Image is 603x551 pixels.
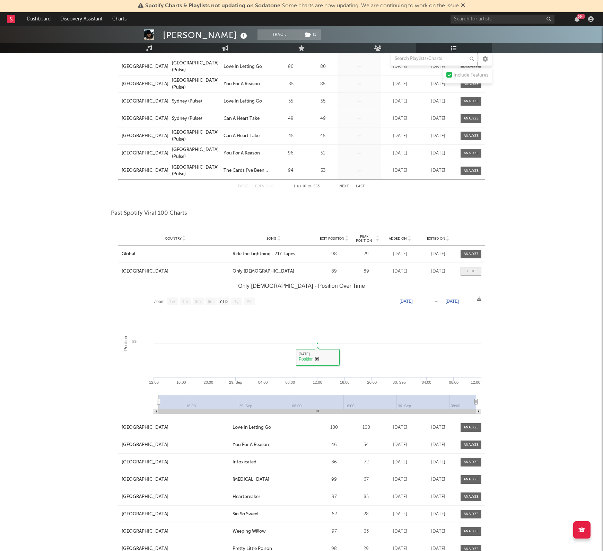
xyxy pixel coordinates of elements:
a: [GEOGRAPHIC_DATA] [122,528,229,535]
div: You For A Reason [224,150,260,157]
div: [DATE] [383,251,417,258]
div: [DATE] [383,442,417,448]
text: 20:00 [367,380,377,384]
text: 6m [208,299,214,304]
a: Can A Heart Take [224,133,272,140]
a: Heartbreaker [233,494,315,500]
text: 08:00 [286,380,295,384]
div: Include Features [454,71,488,80]
a: [GEOGRAPHIC_DATA] (Pulse) [172,129,220,143]
div: [GEOGRAPHIC_DATA] (Pulse) [172,60,220,73]
div: [DATE] [421,81,455,88]
div: Intoxicated [233,459,256,466]
span: Song [266,237,277,241]
text: 89 [132,339,137,344]
div: [DATE] [421,251,455,258]
div: 97 [318,494,350,500]
text: → [434,299,438,304]
div: Can A Heart Take [224,115,260,122]
text: [DATE] [446,299,459,304]
div: 97 [318,528,350,535]
input: Search for artists [451,15,554,24]
text: 12:00 [313,380,322,384]
span: Dismiss [461,3,465,9]
div: 33 [353,528,379,535]
div: Ride the Lightning - 717 Tapes [233,251,295,258]
div: 99 + [577,14,585,19]
a: [GEOGRAPHIC_DATA] [122,476,229,483]
a: [GEOGRAPHIC_DATA] [122,167,168,174]
div: You For A Reason [224,81,260,88]
div: 1 10 553 [287,183,325,191]
div: [DATE] [383,459,417,466]
div: 51 [310,150,336,157]
a: Global [122,251,229,258]
div: Love In Letting Go [233,424,271,431]
div: [DATE] [421,98,455,105]
a: Charts [107,12,131,26]
span: ( 1 ) [301,29,321,40]
div: 28 [353,511,379,518]
text: 1y [234,299,238,304]
div: Global [122,251,135,258]
div: Weeping Willow [233,528,266,535]
a: [GEOGRAPHIC_DATA] [122,81,168,88]
svg: Only Bible - Position Over Time [118,280,484,419]
span: Country [165,237,182,241]
a: You For A Reason [224,81,272,88]
a: [GEOGRAPHIC_DATA] [122,424,229,431]
div: Only [DEMOGRAPHIC_DATA] [233,268,294,275]
a: Intoxicated [233,459,315,466]
text: [DATE] [400,299,413,304]
div: You For A Reason [233,442,269,448]
div: 99 [318,476,350,483]
div: [GEOGRAPHIC_DATA] [122,442,168,448]
div: [DATE] [383,133,417,140]
a: Sydney (Pulse) [172,115,220,122]
div: [GEOGRAPHIC_DATA] [122,115,168,122]
text: 1w [169,299,175,304]
div: [DATE] [421,511,455,518]
div: 55 [310,98,336,105]
span: Past Spotify Viral 100 Charts [111,209,187,217]
div: 49 [310,115,336,122]
div: [DATE] [383,424,417,431]
div: [GEOGRAPHIC_DATA] [122,424,168,431]
a: Only [DEMOGRAPHIC_DATA] [233,268,315,275]
div: [GEOGRAPHIC_DATA] [122,476,168,483]
text: 16:00 [340,380,350,384]
div: 46 [318,442,350,448]
div: [GEOGRAPHIC_DATA] [122,133,168,140]
div: 86 [318,459,350,466]
div: 45 [310,133,336,140]
div: [DATE] [421,150,455,157]
div: 89 [353,268,379,275]
div: 89 [318,268,350,275]
a: [GEOGRAPHIC_DATA] [122,442,229,448]
a: Sydney (Pulse) [172,98,220,105]
div: [DATE] [383,476,417,483]
button: 99+ [575,16,579,22]
div: [DATE] [383,150,417,157]
text: 3m [195,299,201,304]
text: 29. Sep [229,380,242,384]
text: Zoom [154,299,165,304]
a: [GEOGRAPHIC_DATA] [122,150,168,157]
div: 98 [318,251,350,258]
div: [MEDICAL_DATA] [233,476,269,483]
a: [GEOGRAPHIC_DATA] (Pulse) [172,77,220,91]
text: All [247,299,251,304]
text: Position [123,336,128,351]
div: [PERSON_NAME] [163,29,249,41]
div: [DATE] [383,115,417,122]
span: Peak Position [353,234,375,243]
div: [DATE] [421,424,455,431]
div: [GEOGRAPHIC_DATA] [122,511,168,518]
div: [GEOGRAPHIC_DATA] [122,63,168,70]
a: Love In Letting Go [224,63,272,70]
div: [GEOGRAPHIC_DATA] (Pulse) [172,164,220,178]
text: 04:00 [422,380,431,384]
text: 04:00 [258,380,268,384]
